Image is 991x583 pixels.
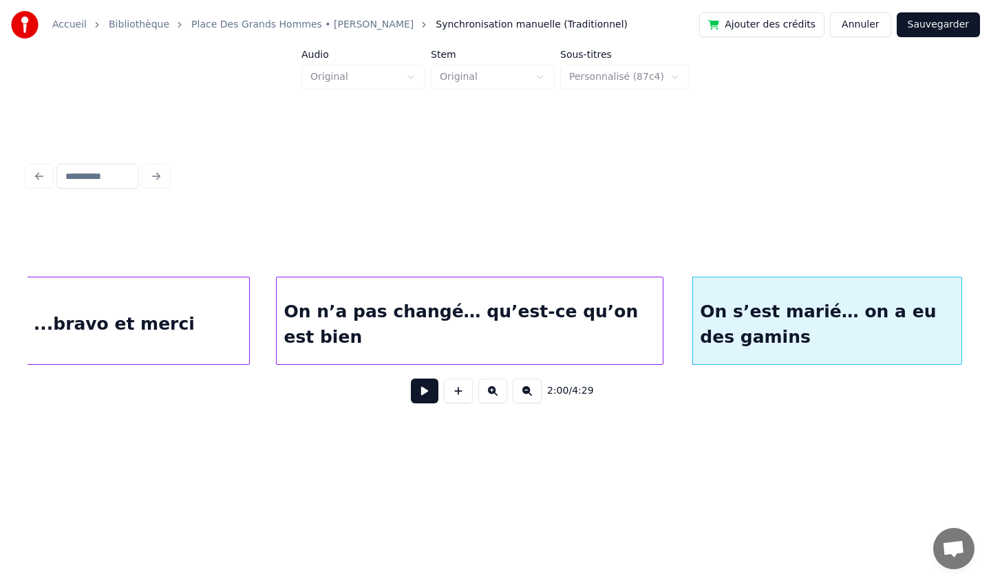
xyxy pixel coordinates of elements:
label: Sous-titres [560,50,690,59]
button: Annuler [830,12,891,37]
span: Synchronisation manuelle (Traditionnel) [436,18,628,32]
a: Place Des Grands Hommes • [PERSON_NAME] [191,18,414,32]
label: Audio [301,50,425,59]
a: Bibliothèque [109,18,169,32]
span: 2:00 [547,384,568,398]
button: Sauvegarder [897,12,980,37]
nav: breadcrumb [52,18,628,32]
span: 4:29 [572,384,593,398]
img: youka [11,11,39,39]
button: Ajouter des crédits [699,12,824,37]
div: / [547,384,580,398]
a: Accueil [52,18,87,32]
a: Ouvrir le chat [933,528,974,569]
label: Stem [431,50,555,59]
